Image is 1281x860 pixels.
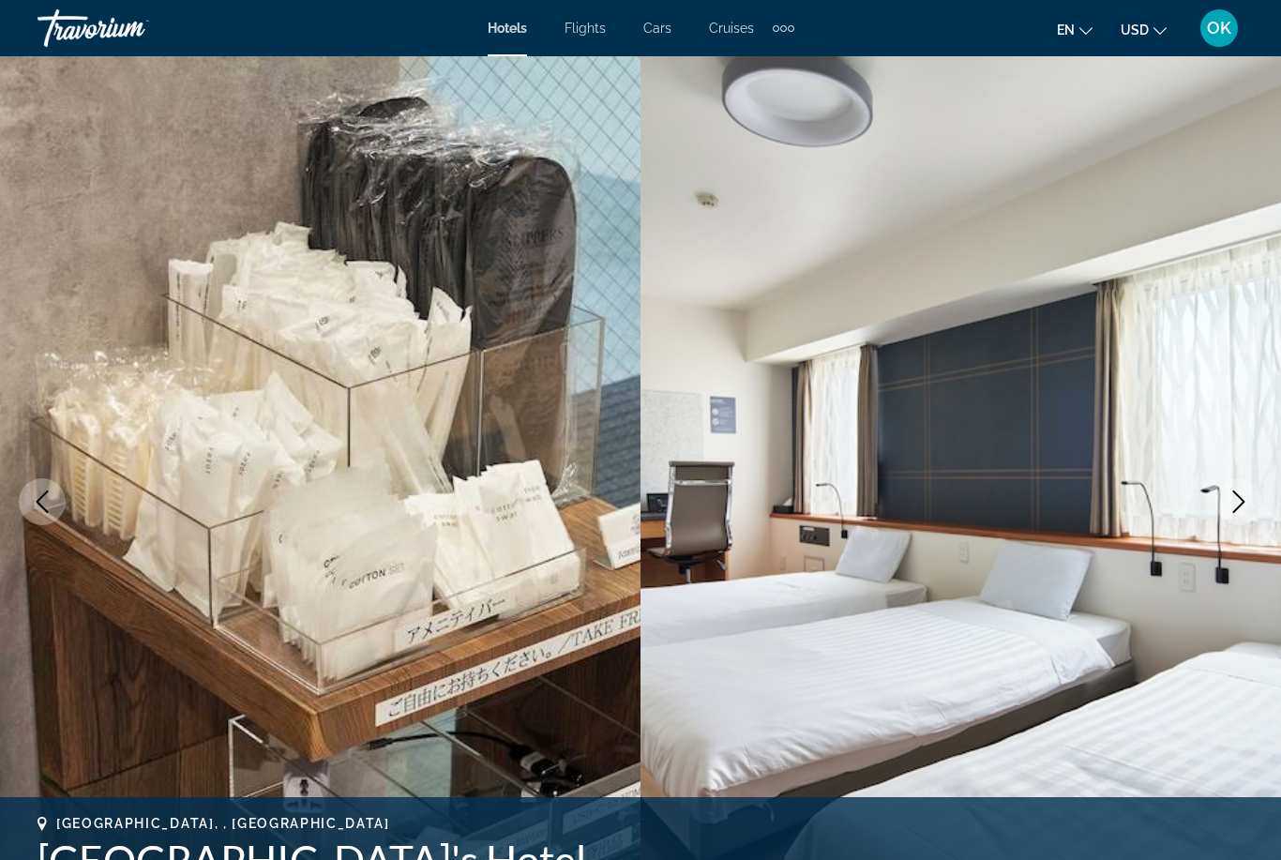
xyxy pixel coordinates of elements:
[1121,16,1167,43] button: Change currency
[19,478,66,525] button: Previous image
[1215,478,1262,525] button: Next image
[38,4,225,53] a: Travorium
[643,21,671,36] a: Cars
[709,21,754,36] a: Cruises
[773,13,794,43] button: Extra navigation items
[56,816,390,831] span: [GEOGRAPHIC_DATA], , [GEOGRAPHIC_DATA]
[565,21,606,36] a: Flights
[1057,16,1093,43] button: Change language
[1057,23,1075,38] span: en
[1121,23,1149,38] span: USD
[1206,785,1266,845] iframe: Button to launch messaging window
[1195,8,1243,48] button: User Menu
[1207,19,1231,38] span: OK
[488,21,527,36] a: Hotels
